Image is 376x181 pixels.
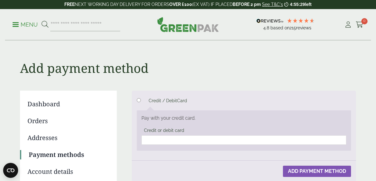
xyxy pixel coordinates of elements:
a: Payment methods [29,150,108,159]
p: Menu [12,21,38,28]
span: Based on [270,25,289,30]
p: Pay with your credit card. [141,115,347,122]
a: 0 [356,20,364,29]
a: Account details [27,167,108,176]
img: REVIEWS.io [256,19,284,23]
strong: BEFORE 2 pm [233,2,261,7]
div: 4.79 Stars [287,18,315,23]
a: Dashboard [27,99,108,109]
iframe: Secure card payment input frame [143,137,345,143]
span: 0 [361,18,368,24]
button: Add payment method [283,166,351,177]
span: left [305,2,312,7]
a: Addresses [27,133,108,143]
img: GreenPak Supplies [157,17,219,32]
i: My Account [344,22,352,28]
span: 4.8 [263,25,270,30]
button: Open CMP widget [3,163,18,178]
strong: OVER £100 [169,2,192,7]
span: 215 [289,25,296,30]
span: reviews [296,25,311,30]
a: Orders [27,116,108,126]
strong: FREE [64,2,75,7]
i: Cart [356,22,364,28]
a: Menu [12,21,38,27]
a: See T&C's [262,2,283,7]
label: Credit or debit card [141,128,187,135]
h1: Add payment method [20,41,356,76]
label: Credit / DebitCard [146,98,190,105]
span: 4:55:29 [290,2,305,7]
